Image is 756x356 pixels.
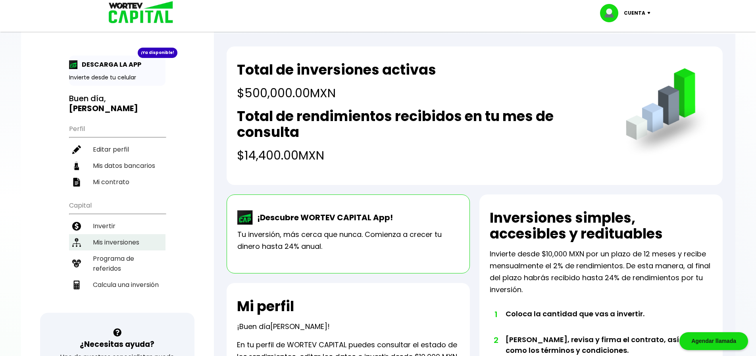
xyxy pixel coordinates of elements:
[69,234,165,250] a: Mis inversiones
[72,178,81,187] img: contrato-icon.f2db500c.svg
[72,222,81,231] img: invertir-icon.b3b967d7.svg
[69,174,165,190] a: Mi contrato
[69,218,165,234] a: Invertir
[80,339,154,350] h3: ¿Necesitas ayuda?
[237,321,330,333] p: ¡Buen día !
[69,103,138,114] b: [PERSON_NAME]
[69,73,165,82] p: Invierte desde tu celular
[72,259,81,268] img: recomiendanos-icon.9b8e9327.svg
[78,60,141,69] p: DESCARGA LA APP
[622,68,712,158] img: grafica.516fef24.png
[270,321,327,331] span: [PERSON_NAME]
[506,308,690,334] li: Coloca la cantidad que vas a invertir.
[69,277,165,293] a: Calcula una inversión
[72,162,81,170] img: datos-icon.10cf9172.svg
[237,146,610,164] h4: $14,400.00 MXN
[645,12,656,14] img: icon-down
[237,62,436,78] h2: Total de inversiones activas
[624,7,645,19] p: Cuenta
[237,108,610,140] h2: Total de rendimientos recibidos en tu mes de consulta
[237,84,436,102] h4: $500,000.00 MXN
[494,334,498,346] span: 2
[679,332,748,350] div: Agendar llamada
[490,248,712,296] p: Invierte desde $10,000 MXN por un plazo de 12 meses y recibe mensualmente el 2% de rendimientos. ...
[72,238,81,247] img: inversiones-icon.6695dc30.svg
[69,158,165,174] a: Mis datos bancarios
[490,210,712,242] h2: Inversiones simples, accesibles y redituables
[69,196,165,313] ul: Capital
[69,94,165,114] h3: Buen día,
[72,281,81,289] img: calculadora-icon.17d418c4.svg
[253,212,393,223] p: ¡Descubre WORTEV CAPITAL App!
[237,210,253,225] img: wortev-capital-app-icon
[69,141,165,158] a: Editar perfil
[600,4,624,22] img: profile-image
[237,298,294,314] h2: Mi perfil
[69,250,165,277] a: Programa de referidos
[138,48,177,58] div: ¡Ya disponible!
[237,229,459,252] p: Tu inversión, más cerca que nunca. Comienza a crecer tu dinero hasta 24% anual.
[69,120,165,190] ul: Perfil
[494,308,498,320] span: 1
[69,60,78,69] img: app-icon
[72,145,81,154] img: editar-icon.952d3147.svg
